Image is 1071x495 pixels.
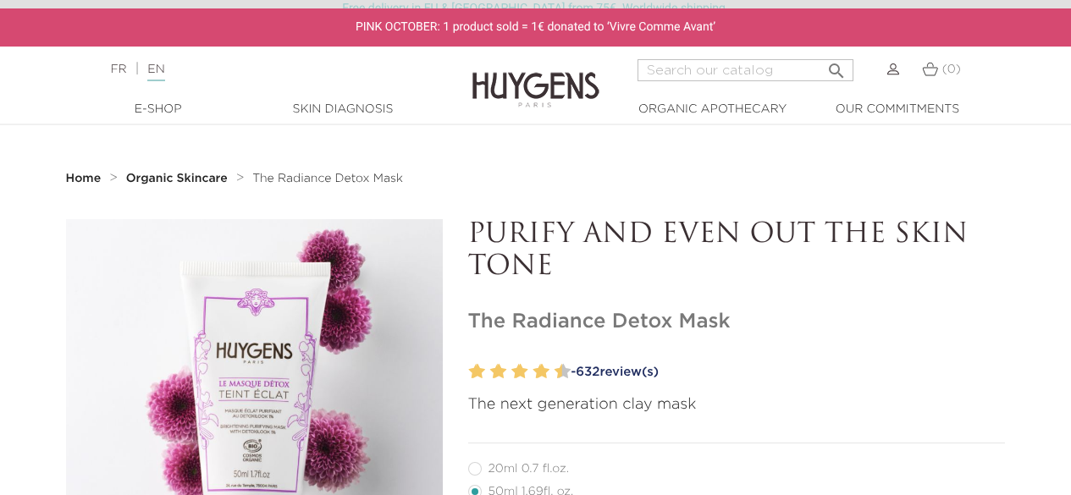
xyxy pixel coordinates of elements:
[942,63,961,75] span: (0)
[826,56,847,76] i: 
[252,172,403,185] a: The Radiance Detox Mask
[472,360,485,384] label: 2
[576,366,599,378] span: 632
[821,54,852,77] button: 
[516,360,528,384] label: 6
[628,101,798,118] a: Organic Apothecary
[110,63,126,75] a: FR
[126,172,232,185] a: Organic Skincare
[468,393,1006,416] p: The next generation clay mask
[74,101,243,118] a: E-Shop
[147,63,164,81] a: EN
[468,219,1006,284] p: PURIFY AND EVEN OUT THE SKIN TONE
[252,173,403,184] span: The Radiance Detox Mask
[487,360,493,384] label: 3
[529,360,535,384] label: 7
[258,101,428,118] a: Skin Diagnosis
[66,173,102,184] strong: Home
[551,360,557,384] label: 9
[472,45,599,110] img: Huygens
[813,101,982,118] a: Our commitments
[468,462,589,476] label: 20ml 0.7 fl.oz.
[494,360,506,384] label: 4
[102,59,433,80] div: |
[468,310,1006,334] h1: The Radiance Detox Mask
[466,360,472,384] label: 1
[558,360,571,384] label: 10
[126,173,228,184] strong: Organic Skincare
[537,360,549,384] label: 8
[566,360,1006,385] a: -632review(s)
[66,172,105,185] a: Home
[508,360,514,384] label: 5
[638,59,853,81] input: Search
